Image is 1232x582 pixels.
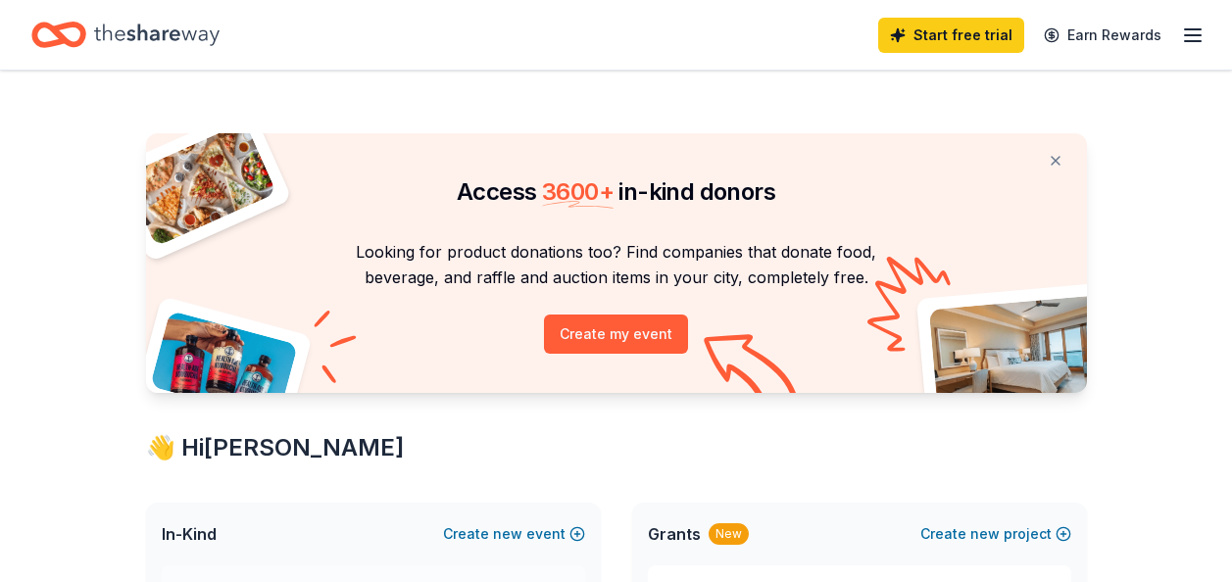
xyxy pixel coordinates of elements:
a: Home [31,12,220,58]
a: Start free trial [878,18,1024,53]
span: new [970,522,1000,546]
div: New [709,523,749,545]
span: 3600 + [542,177,614,206]
span: Access in-kind donors [457,177,775,206]
button: Createnewproject [920,522,1071,546]
img: Curvy arrow [704,334,802,408]
button: Create my event [544,315,688,354]
img: Pizza [123,121,276,247]
span: new [493,522,522,546]
span: Grants [648,522,701,546]
a: Earn Rewards [1032,18,1173,53]
div: 👋 Hi [PERSON_NAME] [146,432,1087,463]
span: In-Kind [162,522,217,546]
p: Looking for product donations too? Find companies that donate food, beverage, and raffle and auct... [170,239,1063,291]
button: Createnewevent [443,522,585,546]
